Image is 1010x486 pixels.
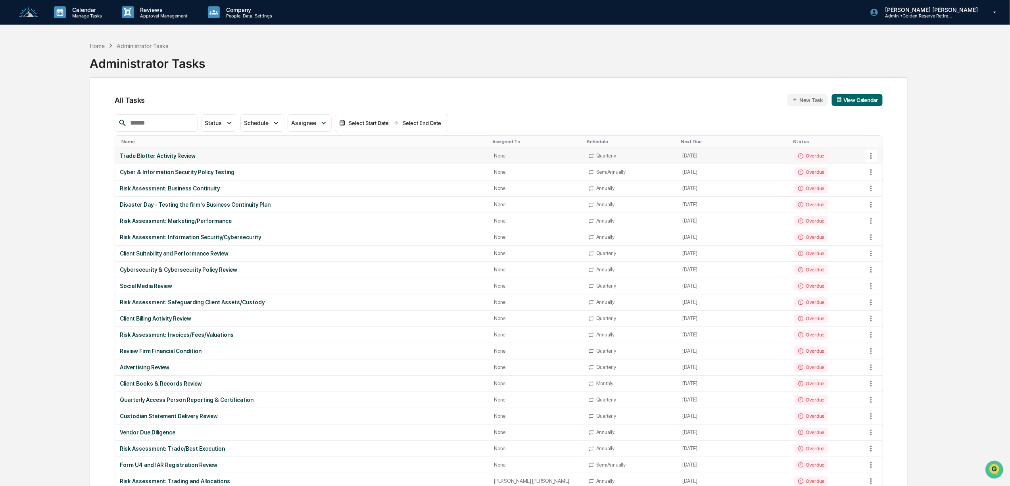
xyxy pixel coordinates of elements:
[596,413,616,419] div: Quarterly
[596,169,626,175] div: SemiAnnually
[120,250,485,257] div: Client Suitability and Performance Review
[400,120,444,126] div: Select End Date
[120,446,485,452] div: Risk Assessment: Trade/Best Execution
[596,397,616,403] div: Quarterly
[678,343,790,359] td: [DATE]
[596,299,614,305] div: Annually
[494,283,579,289] div: None
[120,413,485,419] div: Custodian Statement Delivery Review
[596,250,616,256] div: Quarterly
[494,380,579,386] div: None
[8,17,144,30] p: How can we help?
[985,460,1006,481] iframe: Open customer support
[795,232,828,242] div: Overdue
[494,413,579,419] div: None
[5,112,53,127] a: 🔎Data Lookup
[58,101,64,108] div: 🗄️
[879,13,952,19] p: Admin • Golden Reserve Retirement
[120,348,485,354] div: Review Firm Financial Condition
[8,101,14,108] div: 🖐️
[795,216,828,226] div: Overdue
[596,380,613,386] div: Monthly
[120,478,485,484] div: Risk Assessment: Trading and Allocations
[27,69,100,75] div: We're available if you need us!
[16,115,50,123] span: Data Lookup
[678,425,790,441] td: [DATE]
[795,379,828,388] div: Overdue
[795,476,828,486] div: Overdue
[494,202,579,207] div: None
[678,441,790,457] td: [DATE]
[494,299,579,305] div: None
[832,94,883,106] button: View Calendar
[120,332,485,338] div: Risk Assessment: Invoices/Fees/Valuations
[596,267,614,273] div: Annually
[492,139,580,144] div: Toggle SortBy
[115,96,145,104] span: All Tasks
[120,169,485,175] div: Cyber & Information Security Policy Testing
[795,281,828,291] div: Overdue
[27,61,130,69] div: Start new chat
[678,181,790,197] td: [DATE]
[494,250,579,256] div: None
[120,202,485,208] div: Disaster Day - Testing the firm's Business Continuity Plan
[244,119,269,126] span: Schedule
[596,429,614,435] div: Annually
[596,283,616,289] div: Quarterly
[681,139,787,144] div: Toggle SortBy
[66,13,106,19] p: Manage Tasks
[678,457,790,473] td: [DATE]
[65,100,98,108] span: Attestations
[879,6,982,13] p: [PERSON_NAME] [PERSON_NAME]
[134,6,192,13] p: Reviews
[596,315,616,321] div: Quarterly
[596,202,614,207] div: Annually
[678,246,790,262] td: [DATE]
[120,153,485,159] div: Trade Blotter Activity Review
[339,120,346,126] img: calendar
[596,218,614,224] div: Annually
[596,234,614,240] div: Annually
[120,299,485,305] div: Risk Assessment: Safeguarding Client Assets/Custody
[120,218,485,224] div: Risk Assessment: Marketing/Performance
[795,411,828,421] div: Overdue
[494,397,579,403] div: None
[220,6,276,13] p: Company
[787,94,828,106] button: New Task
[121,139,486,144] div: Toggle SortBy
[79,135,96,141] span: Pylon
[596,364,616,370] div: Quarterly
[392,120,399,126] img: arrow right
[16,100,51,108] span: Preclearance
[494,234,579,240] div: None
[795,460,828,470] div: Overdue
[795,346,828,356] div: Overdue
[494,185,579,191] div: None
[795,184,828,193] div: Overdue
[120,380,485,387] div: Client Books & Records Review
[795,314,828,323] div: Overdue
[678,359,790,376] td: [DATE]
[678,148,790,164] td: [DATE]
[56,134,96,141] a: Powered byPylon
[837,97,842,102] img: calendar
[795,428,828,437] div: Overdue
[795,167,828,177] div: Overdue
[795,395,828,405] div: Overdue
[8,116,14,123] div: 🔎
[494,169,579,175] div: None
[5,97,54,111] a: 🖐️Preclearance
[793,139,863,144] div: Toggle SortBy
[795,444,828,453] div: Overdue
[678,278,790,294] td: [DATE]
[795,363,828,372] div: Overdue
[596,153,616,159] div: Quarterly
[494,446,579,451] div: None
[678,376,790,392] td: [DATE]
[494,478,579,484] div: [PERSON_NAME] [PERSON_NAME]
[596,446,614,451] div: Annually
[120,185,485,192] div: Risk Assessment: Business Continuity
[678,213,790,229] td: [DATE]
